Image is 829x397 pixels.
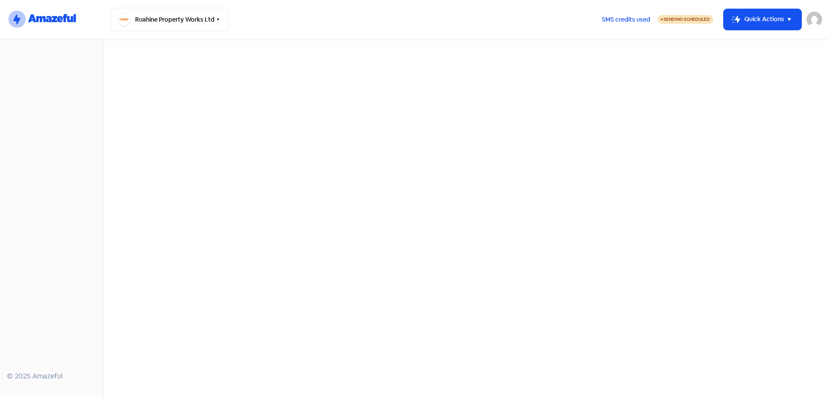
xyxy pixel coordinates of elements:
button: Ruahine Property Works Ltd [111,8,229,31]
span: SMS credits used [602,15,650,24]
div: © 2025 Amazeful [7,371,96,381]
span: Sending Scheduled [664,16,710,22]
button: Quick Actions [724,9,801,30]
img: User [807,12,822,27]
a: SMS credits used [595,14,658,23]
a: Sending Scheduled [658,14,713,25]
